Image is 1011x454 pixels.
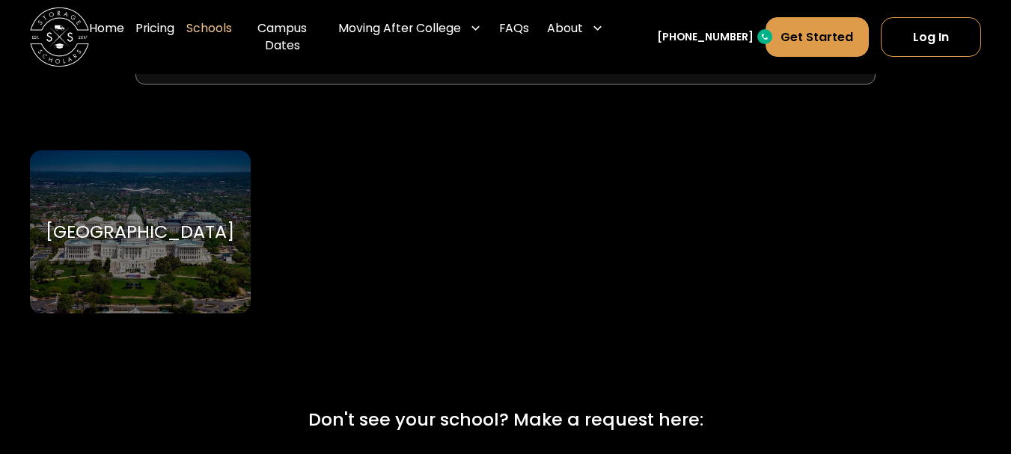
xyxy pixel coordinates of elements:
[766,17,870,57] a: Get Started
[30,40,982,348] form: School Select Form
[30,150,251,313] a: Go to selected school
[89,7,124,67] a: Home
[499,7,529,67] a: FAQs
[30,7,89,67] a: home
[186,7,232,67] a: Schools
[244,7,320,67] a: Campus Dates
[881,17,981,57] a: Log In
[547,19,583,37] div: About
[657,29,754,45] a: [PHONE_NUMBER]
[338,19,461,37] div: Moving After College
[332,7,487,49] div: Moving After College
[135,7,174,67] a: Pricing
[46,221,234,243] div: [GEOGRAPHIC_DATA]
[308,406,703,433] div: Don't see your school? Make a request here:
[541,7,609,49] div: About
[30,7,89,67] img: Storage Scholars main logo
